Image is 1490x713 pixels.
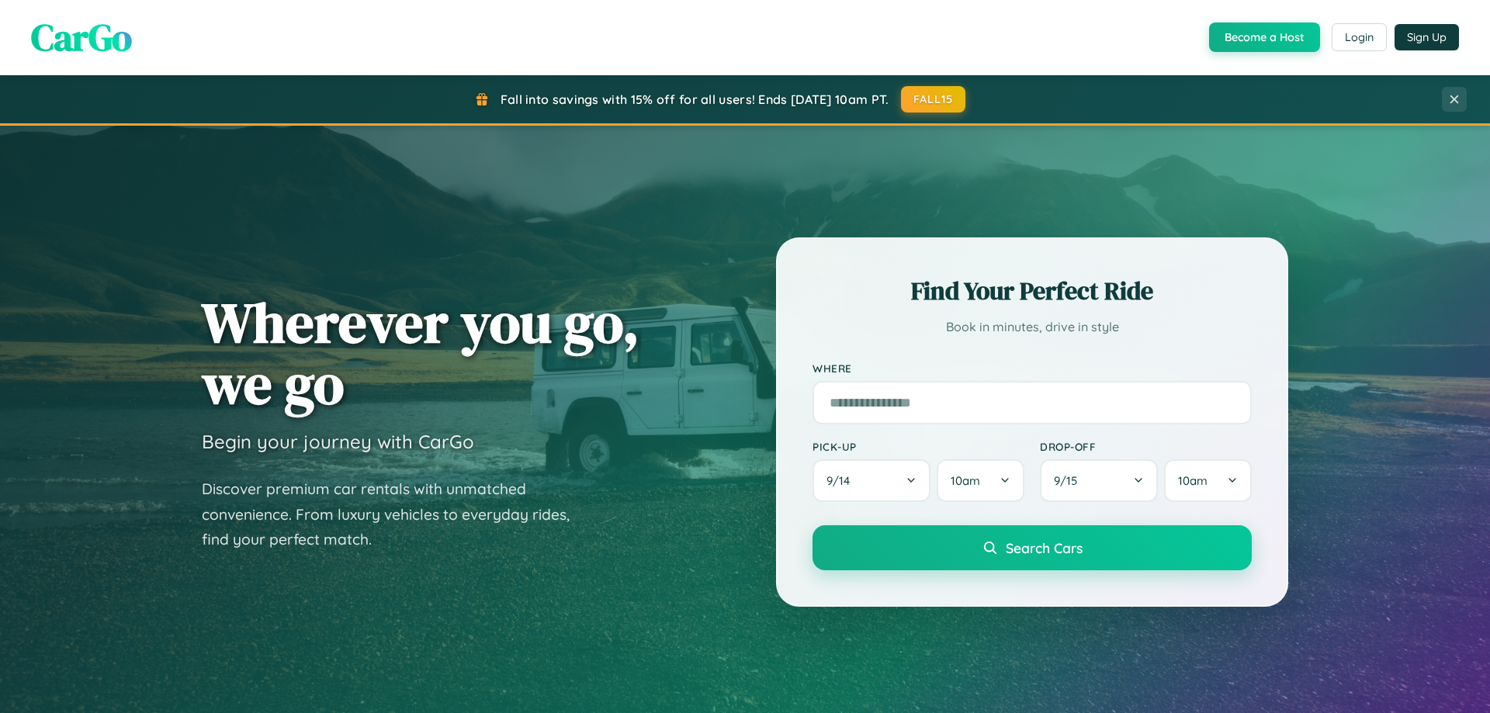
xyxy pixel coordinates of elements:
[1054,473,1085,488] span: 9 / 15
[1040,440,1252,453] label: Drop-off
[202,430,474,453] h3: Begin your journey with CarGo
[501,92,889,107] span: Fall into savings with 15% off for all users! Ends [DATE] 10am PT.
[937,459,1024,502] button: 10am
[1040,459,1158,502] button: 9/15
[1332,23,1387,51] button: Login
[202,292,639,414] h1: Wherever you go, we go
[1209,22,1320,52] button: Become a Host
[813,274,1252,308] h2: Find Your Perfect Ride
[31,12,132,63] span: CarGo
[813,316,1252,338] p: Book in minutes, drive in style
[813,459,930,502] button: 9/14
[1178,473,1208,488] span: 10am
[1395,24,1459,50] button: Sign Up
[813,440,1024,453] label: Pick-up
[202,476,590,552] p: Discover premium car rentals with unmatched convenience. From luxury vehicles to everyday rides, ...
[1006,539,1083,556] span: Search Cars
[813,362,1252,375] label: Where
[813,525,1252,570] button: Search Cars
[1164,459,1252,502] button: 10am
[901,86,966,112] button: FALL15
[826,473,858,488] span: 9 / 14
[951,473,980,488] span: 10am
